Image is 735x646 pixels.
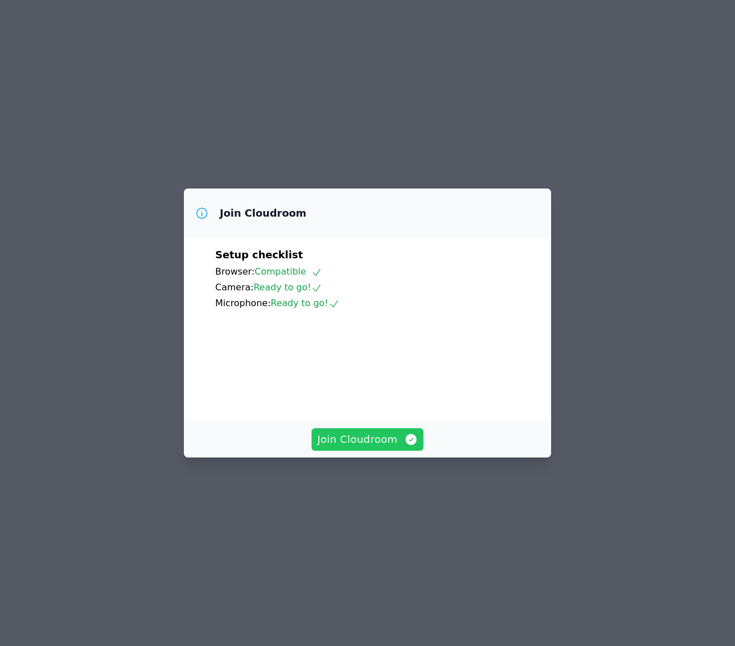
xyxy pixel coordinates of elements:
span: Ready to go! [270,298,339,308]
span: Camera: [215,282,254,293]
span: Setup checklist [215,249,303,261]
span: Browser: [215,266,255,277]
span: Compatible [255,266,323,277]
button: Join Cloudroom [312,428,423,451]
span: Ready to go! [254,282,322,293]
span: Join Cloudroom [317,432,418,447]
h3: Join Cloudroom [220,207,306,220]
span: Microphone: [215,298,271,308]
